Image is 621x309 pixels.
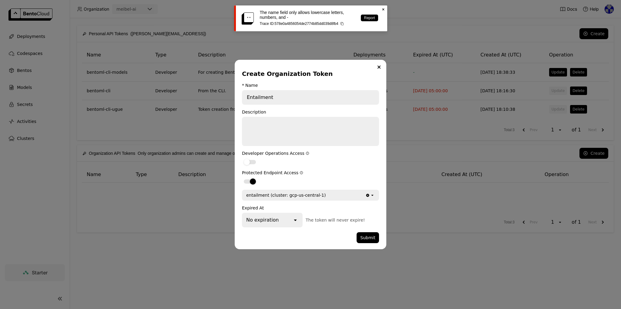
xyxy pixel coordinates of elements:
a: Report [361,15,378,21]
button: Submit [357,232,379,243]
input: Selected entailment (cluster: gcp-us-central-1). [326,192,327,198]
div: Create Organization Token [242,70,377,78]
div: dialog [235,60,386,249]
div: Description [242,110,379,114]
div: entailment (cluster: gcp-us-central-1) [246,192,326,198]
svg: Close [381,7,386,12]
button: Close [375,63,383,71]
div: Protected Endpoint Access [242,170,379,175]
svg: open [292,217,298,223]
div: Developer Operations Access [242,151,379,156]
div: Expired At [242,205,379,210]
p: Trace ID: 578e0a4856054de2774b85dd039d8fb4 [260,22,355,26]
span: The token will never expire! [306,218,365,222]
div: Name [245,83,258,88]
p: The name field only allows lowercase letters, numbers, and - [260,10,355,20]
div: No expiration [246,216,279,224]
svg: Clear value [365,193,370,198]
svg: open [370,193,375,198]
